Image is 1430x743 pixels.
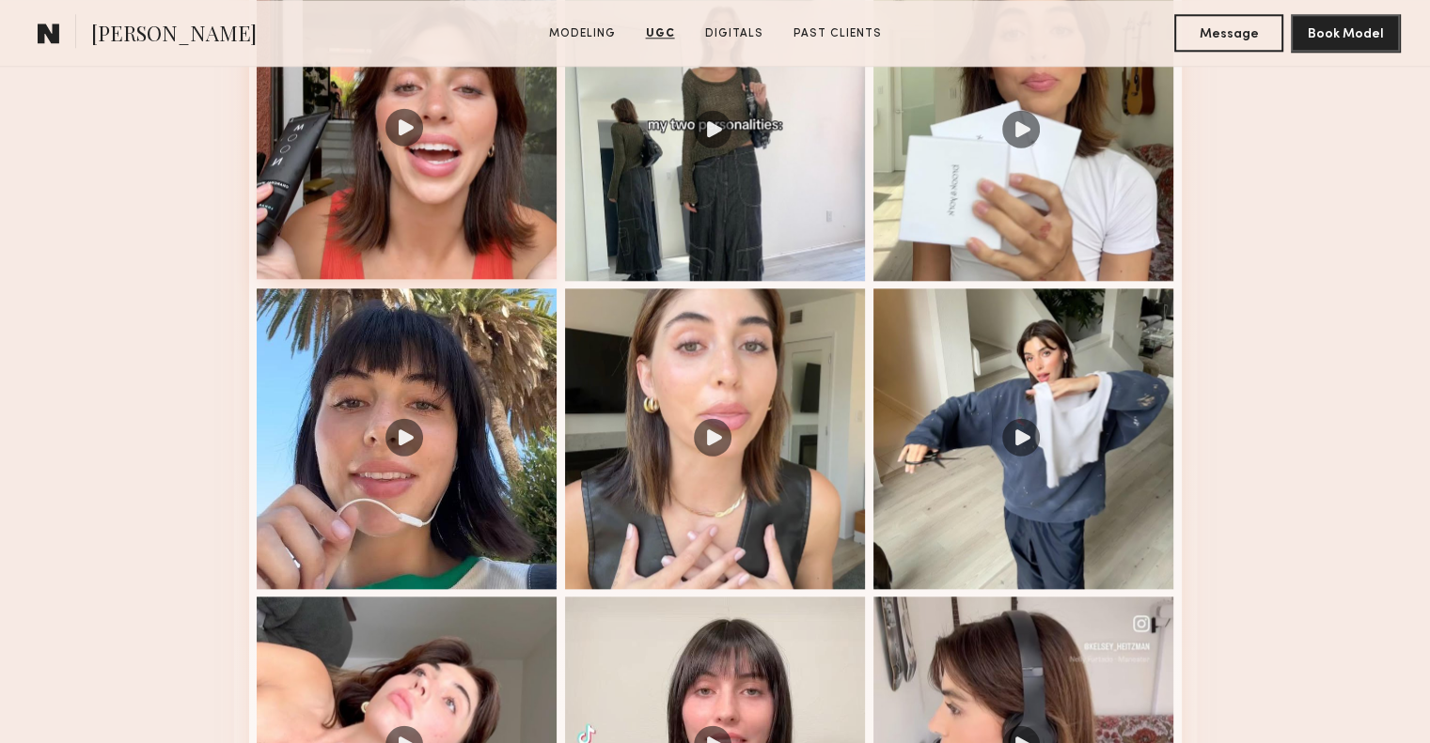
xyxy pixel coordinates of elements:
span: [PERSON_NAME] [91,19,257,52]
button: Message [1174,14,1283,52]
a: UGC [638,25,683,42]
a: Modeling [542,25,623,42]
a: Past Clients [786,25,889,42]
a: Book Model [1291,24,1400,40]
a: Digitals [698,25,771,42]
button: Book Model [1291,14,1400,52]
